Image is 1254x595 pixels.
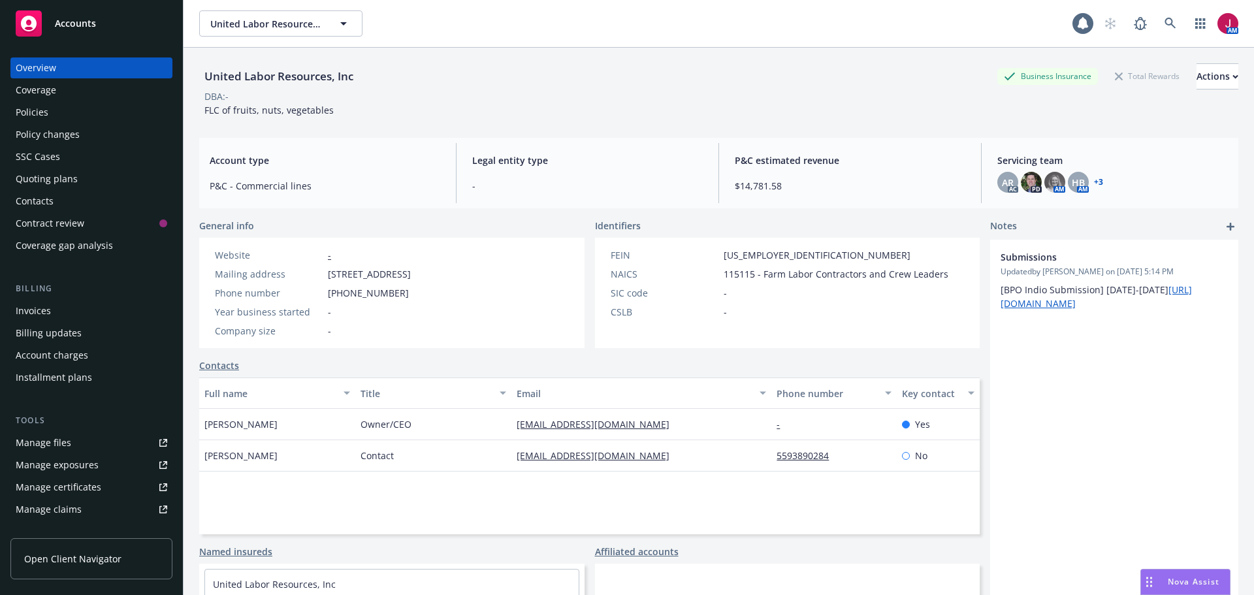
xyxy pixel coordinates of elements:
[16,57,56,78] div: Overview
[10,414,172,427] div: Tools
[990,219,1017,234] span: Notes
[10,235,172,256] a: Coverage gap analysis
[1001,250,1194,264] span: Submissions
[10,300,172,321] a: Invoices
[915,417,930,431] span: Yes
[16,477,101,498] div: Manage certificates
[10,213,172,234] a: Contract review
[1108,68,1186,84] div: Total Rewards
[328,267,411,281] span: [STREET_ADDRESS]
[517,449,680,462] a: [EMAIL_ADDRESS][DOMAIN_NAME]
[990,240,1238,321] div: SubmissionsUpdatedby [PERSON_NAME] on [DATE] 5:14 PM[BPO Indio Submission] [DATE]-[DATE][URL][DOM...
[10,323,172,344] a: Billing updates
[611,248,718,262] div: FEIN
[199,219,254,233] span: General info
[1001,266,1228,278] span: Updated by [PERSON_NAME] on [DATE] 5:14 PM
[199,545,272,558] a: Named insureds
[10,477,172,498] a: Manage certificates
[199,378,355,409] button: Full name
[10,345,172,366] a: Account charges
[611,305,718,319] div: CSLB
[1002,176,1014,189] span: AR
[1157,10,1183,37] a: Search
[1094,178,1103,186] a: +3
[1140,569,1230,595] button: Nova Assist
[210,179,440,193] span: P&C - Commercial lines
[215,305,323,319] div: Year business started
[10,5,172,42] a: Accounts
[328,249,331,261] a: -
[1127,10,1153,37] a: Report a Bug
[16,146,60,167] div: SSC Cases
[215,248,323,262] div: Website
[897,378,980,409] button: Key contact
[1097,10,1123,37] a: Start snowing
[10,432,172,453] a: Manage files
[16,191,54,212] div: Contacts
[215,324,323,338] div: Company size
[10,499,172,520] a: Manage claims
[595,545,679,558] a: Affiliated accounts
[204,387,336,400] div: Full name
[517,387,752,400] div: Email
[16,367,92,388] div: Installment plans
[735,179,965,193] span: $14,781.58
[204,89,229,103] div: DBA: -
[10,521,172,542] a: Manage BORs
[361,449,394,462] span: Contact
[215,286,323,300] div: Phone number
[724,267,948,281] span: 115115 - Farm Labor Contractors and Crew Leaders
[777,418,790,430] a: -
[16,102,48,123] div: Policies
[16,499,82,520] div: Manage claims
[777,387,876,400] div: Phone number
[16,213,84,234] div: Contract review
[210,17,323,31] span: United Labor Resources, Inc
[1044,172,1065,193] img: photo
[10,367,172,388] a: Installment plans
[16,300,51,321] div: Invoices
[16,235,113,256] div: Coverage gap analysis
[213,578,336,590] a: United Labor Resources, Inc
[724,305,727,319] span: -
[1168,576,1219,587] span: Nova Assist
[1197,64,1238,89] div: Actions
[210,153,440,167] span: Account type
[199,68,359,85] div: United Labor Resources, Inc
[997,68,1098,84] div: Business Insurance
[771,378,896,409] button: Phone number
[1072,176,1085,189] span: HB
[199,359,239,372] a: Contacts
[777,449,839,462] a: 5593890284
[595,219,641,233] span: Identifiers
[328,324,331,338] span: -
[16,521,77,542] div: Manage BORs
[355,378,511,409] button: Title
[724,286,727,300] span: -
[16,323,82,344] div: Billing updates
[215,267,323,281] div: Mailing address
[16,432,71,453] div: Manage files
[517,418,680,430] a: [EMAIL_ADDRESS][DOMAIN_NAME]
[724,248,910,262] span: [US_EMPLOYER_IDENTIFICATION_NUMBER]
[1217,13,1238,34] img: photo
[10,282,172,295] div: Billing
[915,449,927,462] span: No
[611,267,718,281] div: NAICS
[16,455,99,475] div: Manage exposures
[10,124,172,145] a: Policy changes
[16,345,88,366] div: Account charges
[10,57,172,78] a: Overview
[1021,172,1042,193] img: photo
[16,169,78,189] div: Quoting plans
[204,104,334,116] span: FLC of fruits, nuts, vegetables
[10,455,172,475] a: Manage exposures
[997,153,1228,167] span: Servicing team
[472,179,703,193] span: -
[1001,283,1228,310] p: [BPO Indio Submission] [DATE]-[DATE]
[24,552,121,566] span: Open Client Navigator
[16,124,80,145] div: Policy changes
[328,305,331,319] span: -
[1197,63,1238,89] button: Actions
